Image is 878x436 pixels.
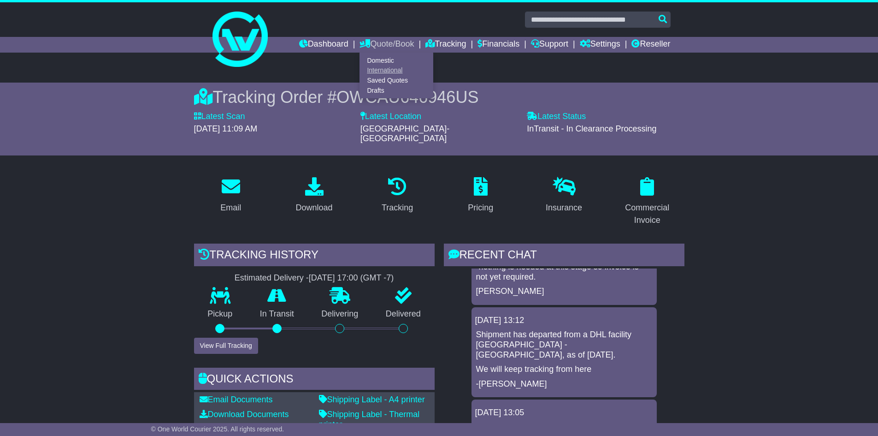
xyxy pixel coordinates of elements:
div: Tracking [382,202,413,214]
div: Pricing [468,202,493,214]
a: Tracking [376,174,419,217]
div: [DATE] 17:00 (GMT -7) [309,273,394,283]
p: [PERSON_NAME] [476,287,652,297]
span: © One World Courier 2025. All rights reserved. [151,425,284,433]
a: Dashboard [299,37,348,53]
a: Shipping Label - A4 printer [319,395,425,404]
a: Shipping Label - Thermal printer [319,410,420,429]
a: Saved Quotes [360,76,433,86]
div: [DATE] 13:12 [475,316,653,326]
div: Download [295,202,332,214]
div: [DATE] 13:05 [475,408,653,418]
p: In Transit [246,309,308,319]
a: Support [531,37,568,53]
div: Email [220,202,241,214]
p: Delivered [372,309,435,319]
p: Pickup [194,309,247,319]
div: Tracking Order # [194,87,684,107]
a: Drafts [360,85,433,96]
a: Tracking [425,37,466,53]
a: Email [214,174,247,217]
div: Quick Actions [194,368,435,393]
a: Commercial Invoice [610,174,684,230]
a: Insurance [540,174,588,217]
a: Domestic [360,55,433,66]
a: Settings [580,37,620,53]
span: [GEOGRAPHIC_DATA]-[GEOGRAPHIC_DATA] [360,124,449,143]
a: International [360,66,433,76]
div: Estimated Delivery - [194,273,435,283]
a: Reseller [631,37,670,53]
a: Download Documents [200,410,289,419]
button: View Full Tracking [194,338,258,354]
label: Latest Scan [194,112,245,122]
div: RECENT CHAT [444,244,684,269]
label: Latest Status [527,112,586,122]
a: Quote/Book [359,37,414,53]
label: Latest Location [360,112,421,122]
p: -[PERSON_NAME] [476,379,652,389]
p: We will keep tracking from here [476,364,652,375]
span: [DATE] 11:09 AM [194,124,258,133]
a: Download [289,174,338,217]
div: Tracking history [194,244,435,269]
a: Financials [477,37,519,53]
a: Pricing [462,174,499,217]
span: OWCAU646946US [336,88,478,107]
div: Quote/Book [359,53,433,98]
div: Insurance [546,202,582,214]
p: Shipment has departed from a DHL facility [GEOGRAPHIC_DATA] - [GEOGRAPHIC_DATA], as of [DATE]. [476,330,652,360]
p: Delivering [308,309,372,319]
span: InTransit - In Clearance Processing [527,124,656,133]
p: -nothing is needed at this stage so invoice is not yet required. [476,262,652,282]
div: Commercial Invoice [616,202,678,227]
a: Email Documents [200,395,273,404]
